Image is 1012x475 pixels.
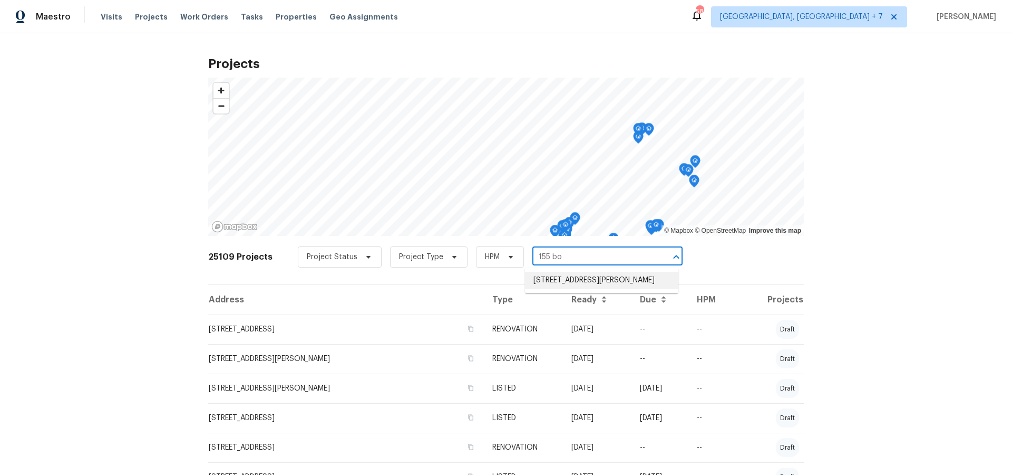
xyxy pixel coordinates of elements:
[211,221,258,233] a: Mapbox homepage
[932,12,996,22] span: [PERSON_NAME]
[484,315,563,344] td: RENOVATION
[631,285,688,315] th: Due
[563,344,631,374] td: [DATE]
[688,433,734,462] td: --
[749,227,801,234] a: Improve this map
[688,374,734,403] td: --
[644,123,654,139] div: Map marker
[208,374,484,403] td: [STREET_ADDRESS][PERSON_NAME]
[484,433,563,462] td: RENOVATION
[276,12,317,22] span: Properties
[689,175,699,191] div: Map marker
[690,155,700,172] div: Map marker
[399,252,443,262] span: Project Type
[213,83,229,98] button: Zoom in
[720,12,883,22] span: [GEOGRAPHIC_DATA], [GEOGRAPHIC_DATA] + 7
[560,219,571,235] div: Map marker
[466,383,475,393] button: Copy Address
[563,374,631,403] td: [DATE]
[564,217,575,233] div: Map marker
[563,403,631,433] td: [DATE]
[637,122,647,139] div: Map marker
[608,233,619,249] div: Map marker
[688,403,734,433] td: --
[557,220,568,236] div: Map marker
[484,344,563,374] td: RENOVATION
[484,374,563,403] td: LISTED
[570,212,580,229] div: Map marker
[734,285,804,315] th: Projects
[208,344,484,374] td: [STREET_ADDRESS][PERSON_NAME]
[208,59,804,69] h2: Projects
[651,219,661,235] div: Map marker
[776,320,799,339] div: draft
[631,374,688,403] td: [DATE]
[466,324,475,334] button: Copy Address
[525,272,678,289] li: [STREET_ADDRESS][PERSON_NAME]
[208,433,484,462] td: [STREET_ADDRESS]
[208,403,484,433] td: [STREET_ADDRESS]
[631,344,688,374] td: --
[213,99,229,113] span: Zoom out
[664,227,693,234] a: Mapbox
[776,349,799,368] div: draft
[679,163,689,179] div: Map marker
[695,227,746,234] a: OpenStreetMap
[683,164,694,180] div: Map marker
[208,252,273,262] h2: 25109 Projects
[776,379,799,398] div: draft
[532,249,653,265] input: Search projects
[208,78,804,236] canvas: Map
[208,315,484,344] td: [STREET_ADDRESS]
[559,230,570,246] div: Map marker
[101,12,122,22] span: Visits
[213,98,229,113] button: Zoom out
[669,250,684,264] button: Close
[241,13,263,21] span: Tasks
[688,285,734,315] th: HPM
[466,354,475,363] button: Copy Address
[696,6,703,17] div: 58
[688,344,734,374] td: --
[688,315,734,344] td: --
[633,123,644,139] div: Map marker
[563,315,631,344] td: [DATE]
[776,438,799,457] div: draft
[208,285,484,315] th: Address
[631,403,688,433] td: [DATE]
[484,285,563,315] th: Type
[485,252,500,262] span: HPM
[135,12,168,22] span: Projects
[645,220,656,236] div: Map marker
[466,442,475,452] button: Copy Address
[329,12,398,22] span: Geo Assignments
[631,433,688,462] td: --
[484,403,563,433] td: LISTED
[563,285,631,315] th: Ready
[776,408,799,427] div: draft
[180,12,228,22] span: Work Orders
[563,433,631,462] td: [DATE]
[631,315,688,344] td: --
[36,12,71,22] span: Maestro
[550,225,560,241] div: Map marker
[466,413,475,422] button: Copy Address
[307,252,357,262] span: Project Status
